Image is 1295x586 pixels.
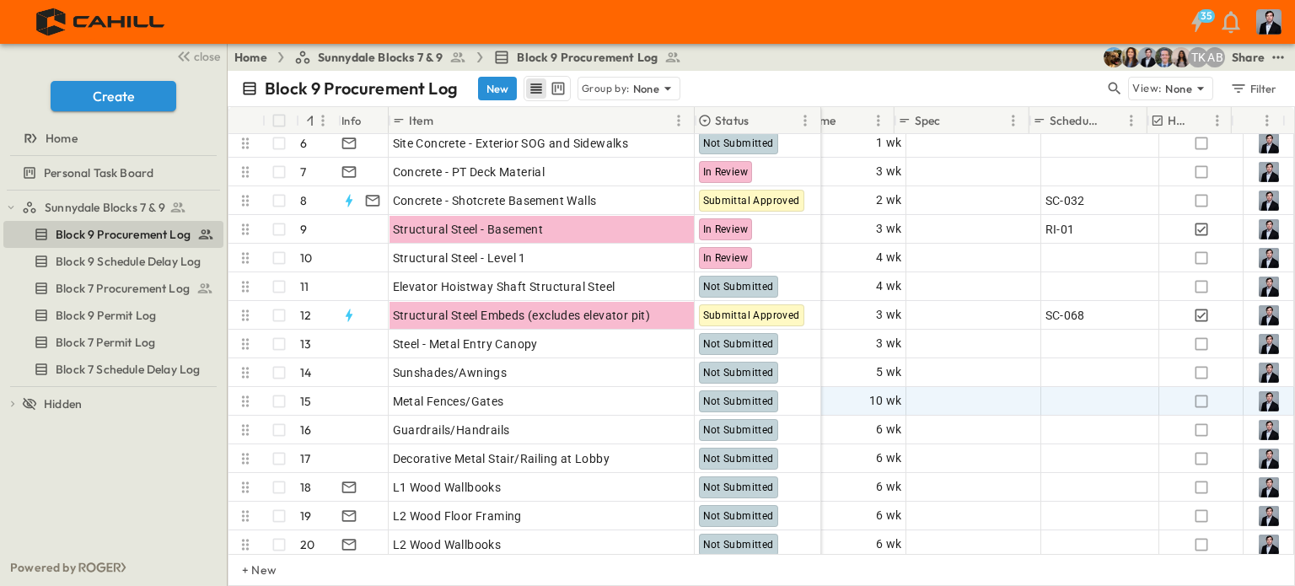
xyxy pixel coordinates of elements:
[703,510,774,522] span: Not Submitted
[300,278,309,295] p: 11
[393,536,502,553] span: L2 Wood Wallbooks
[1045,307,1085,324] span: SC-068
[393,508,522,524] span: L2 Wood Floor Framing
[915,112,941,129] p: Spec
[1168,112,1190,129] p: Hot?
[409,112,433,129] p: Item
[752,111,771,130] button: Sort
[1259,191,1279,211] img: Profile Picture
[839,111,857,130] button: Sort
[300,479,311,496] p: 18
[633,80,660,97] p: None
[341,97,362,144] div: Info
[703,367,774,379] span: Not Submitted
[1223,77,1282,100] button: Filter
[526,78,546,99] button: row view
[300,422,311,438] p: 16
[1259,363,1279,383] img: Profile Picture
[1232,107,1282,134] div: Owner
[1121,110,1142,131] button: Menu
[22,196,220,219] a: Sunnydale Blocks 7 & 9
[1259,420,1279,440] img: Profile Picture
[393,422,510,438] span: Guardrails/Handrails
[1259,305,1279,325] img: Profile Picture
[300,192,307,209] p: 8
[393,307,651,324] span: Structural Steel Embeds (excludes elevator pit)
[876,449,902,468] span: 6 wk
[3,358,220,381] a: Block 7 Schedule Delay Log
[703,223,749,235] span: In Review
[703,424,774,436] span: Not Submitted
[3,248,223,275] div: Block 9 Schedule Delay Logtest
[234,49,691,66] nav: breadcrumbs
[3,159,223,186] div: Personal Task Boardtest
[876,133,902,153] span: 1 wk
[3,275,223,302] div: Block 7 Procurement Logtest
[876,363,902,382] span: 5 wk
[876,219,902,239] span: 3 wk
[294,49,467,66] a: Sunnydale Blocks 7 & 9
[876,191,902,210] span: 2 wk
[1259,248,1279,268] img: Profile Picture
[1257,110,1277,131] button: Menu
[20,4,183,40] img: 4f72bfc4efa7236828875bac24094a5ddb05241e32d018417354e964050affa1.png
[393,192,597,209] span: Concrete - Shotcrete Basement Walls
[300,508,311,524] p: 19
[393,135,629,152] span: Site Concrete - Exterior SOG and Sidewalks
[393,336,538,352] span: Steel - Metal Entry Canopy
[869,391,902,411] span: 10 wk
[300,450,310,467] p: 17
[393,479,502,496] span: L1 Wood Wallbooks
[56,280,190,297] span: Block 7 Procurement Log
[300,164,306,180] p: 7
[1268,47,1288,67] button: test
[3,126,220,150] a: Home
[338,107,389,134] div: Info
[876,305,902,325] span: 3 wk
[1201,9,1212,23] h6: 35
[876,334,902,353] span: 3 wk
[876,162,902,181] span: 3 wk
[876,506,902,525] span: 6 wk
[1103,111,1121,130] button: Sort
[1050,112,1099,129] p: Schedule ID
[582,80,630,97] p: Group by:
[296,107,338,134] div: #
[242,562,252,578] p: + New
[703,395,774,407] span: Not Submitted
[1154,47,1174,67] img: Jared Salin (jsalin@cahill-sf.com)
[1194,111,1212,130] button: Sort
[1045,192,1085,209] span: SC-032
[1229,79,1277,98] div: Filter
[194,48,220,65] span: close
[56,226,191,243] span: Block 9 Procurement Log
[234,49,267,66] a: Home
[669,110,689,131] button: Menu
[1165,80,1192,97] p: None
[1259,391,1279,411] img: Profile Picture
[1239,111,1257,130] button: Sort
[1259,277,1279,297] img: Profile Picture
[265,77,458,100] p: Block 9 Procurement Log
[703,281,774,293] span: Not Submitted
[300,307,311,324] p: 12
[703,195,800,207] span: Submittal Approved
[703,539,774,551] span: Not Submitted
[313,110,333,131] button: Menu
[1259,133,1279,153] img: Profile Picture
[300,536,314,553] p: 20
[1120,47,1141,67] img: Kim Bowen (kbowen@cahill-sf.com)
[478,77,517,100] button: New
[1259,449,1279,469] img: Profile Picture
[876,477,902,497] span: 6 wk
[1207,110,1228,131] button: Menu
[1205,47,1225,67] div: Andrew Barreto (abarreto@guzmangc.com)
[3,302,223,329] div: Block 9 Permit Logtest
[44,164,153,181] span: Personal Task Board
[703,453,774,465] span: Not Submitted
[3,277,220,300] a: Block 7 Procurement Log
[56,361,200,378] span: Block 7 Schedule Delay Log
[1003,110,1024,131] button: Menu
[1259,162,1279,182] img: Profile Picture
[300,364,311,381] p: 14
